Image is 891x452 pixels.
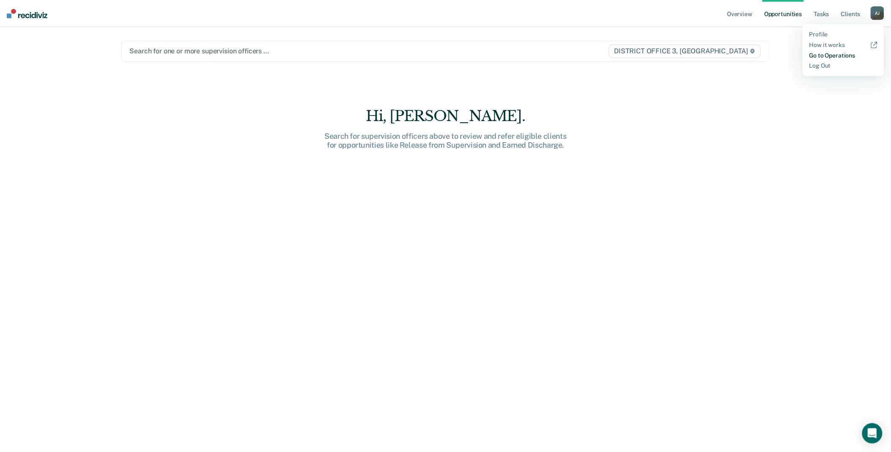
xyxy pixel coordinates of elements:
a: Profile [809,31,877,38]
span: DISTRICT OFFICE 3, [GEOGRAPHIC_DATA] [609,44,761,58]
div: Search for supervision officers above to review and refer eligible clients for opportunities like... [310,132,581,150]
div: Hi, [PERSON_NAME]. [310,107,581,125]
button: AJ [871,6,884,20]
div: Open Intercom Messenger [862,423,883,444]
div: A J [871,6,884,20]
img: Recidiviz [7,9,47,18]
a: Go to Operations [809,52,877,59]
a: Log Out [809,62,877,69]
a: How it works [809,41,877,49]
